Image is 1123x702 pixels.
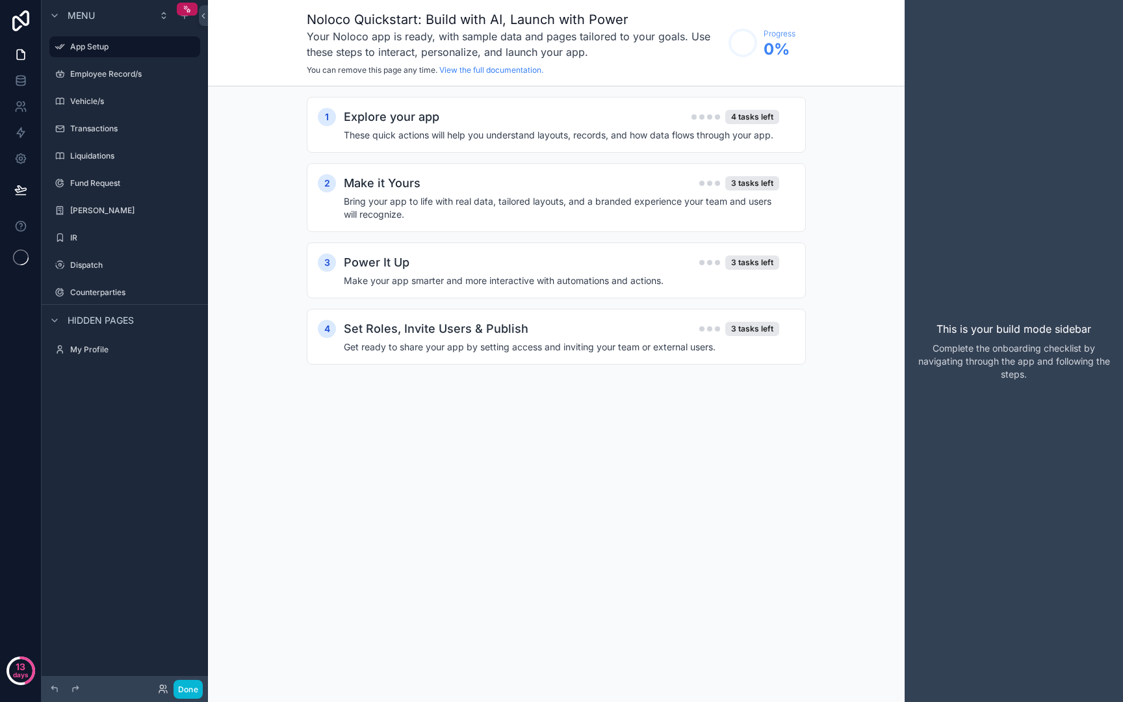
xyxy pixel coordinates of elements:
[68,314,134,327] span: Hidden pages
[70,69,198,79] label: Employee Record/s
[49,36,200,57] a: App Setup
[70,287,198,298] label: Counterparties
[49,255,200,276] a: Dispatch
[764,39,795,60] span: 0 %
[70,260,198,270] label: Dispatch
[49,64,200,84] a: Employee Record/s
[174,680,203,699] button: Done
[49,91,200,112] a: Vehicle/s
[70,233,198,243] label: IR
[70,123,198,134] label: Transactions
[936,321,1091,337] p: This is your build mode sidebar
[16,660,25,673] p: 13
[49,339,200,360] a: My Profile
[764,29,795,39] span: Progress
[70,178,198,188] label: Fund Request
[13,666,29,684] p: days
[70,151,198,161] label: Liquidations
[49,173,200,194] a: Fund Request
[70,96,198,107] label: Vehicle/s
[68,9,95,22] span: Menu
[49,282,200,303] a: Counterparties
[307,65,437,75] span: You can remove this page any time.
[307,10,722,29] h1: Noloco Quickstart: Build with AI, Launch with Power
[49,118,200,139] a: Transactions
[70,205,198,216] label: [PERSON_NAME]
[49,146,200,166] a: Liquidations
[915,342,1113,381] p: Complete the onboarding checklist by navigating through the app and following the steps.
[439,65,543,75] a: View the full documentation.
[70,344,198,355] label: My Profile
[70,42,192,52] label: App Setup
[49,200,200,221] a: [PERSON_NAME]
[307,29,722,60] h3: Your Noloco app is ready, with sample data and pages tailored to your goals. Use these steps to i...
[49,227,200,248] a: IR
